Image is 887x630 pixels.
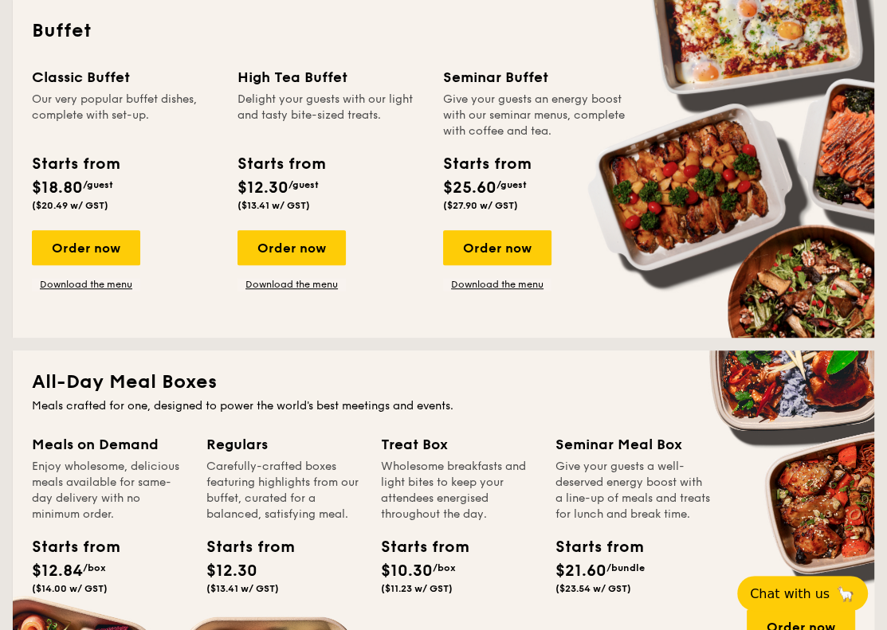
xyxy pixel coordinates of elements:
[381,583,453,594] span: ($11.23 w/ GST)
[32,398,855,414] div: Meals crafted for one, designed to power the world's best meetings and events.
[443,230,551,265] div: Order now
[555,583,631,594] span: ($23.54 w/ GST)
[443,178,496,198] span: $25.60
[83,179,113,190] span: /guest
[737,576,868,611] button: Chat with us🦙
[206,459,362,522] div: Carefully-crafted boxes featuring highlights from our buffet, curated for a balanced, satisfying ...
[836,585,855,603] span: 🦙
[32,370,855,395] h2: All-Day Meal Boxes
[555,535,627,559] div: Starts from
[32,535,104,559] div: Starts from
[433,562,456,573] span: /box
[555,562,606,581] span: $21.60
[237,66,424,88] div: High Tea Buffet
[496,179,527,190] span: /guest
[206,535,278,559] div: Starts from
[237,278,346,291] a: Download the menu
[381,459,536,522] div: Wholesome breakfasts and light bites to keep your attendees energised throughout the day.
[206,583,279,594] span: ($13.41 w/ GST)
[32,562,83,581] span: $12.84
[237,152,324,176] div: Starts from
[381,535,453,559] div: Starts from
[381,433,536,456] div: Treat Box
[206,433,362,456] div: Regulars
[32,178,83,198] span: $18.80
[32,66,218,88] div: Classic Buffet
[32,583,108,594] span: ($14.00 w/ GST)
[32,230,140,265] div: Order now
[32,433,187,456] div: Meals on Demand
[32,152,119,176] div: Starts from
[32,18,855,44] h2: Buffet
[443,278,551,291] a: Download the menu
[32,92,218,139] div: Our very popular buffet dishes, complete with set-up.
[288,179,319,190] span: /guest
[32,459,187,522] div: Enjoy wholesome, delicious meals available for same-day delivery with no minimum order.
[237,92,424,139] div: Delight your guests with our light and tasty bite-sized treats.
[237,200,310,211] span: ($13.41 w/ GST)
[443,66,630,88] div: Seminar Buffet
[83,562,106,573] span: /box
[555,459,711,522] div: Give your guests a well-deserved energy boost with a line-up of meals and treats for lunch and br...
[206,562,257,581] span: $12.30
[381,562,433,581] span: $10.30
[32,278,140,291] a: Download the menu
[237,178,288,198] span: $12.30
[555,433,711,456] div: Seminar Meal Box
[606,562,645,573] span: /bundle
[32,200,108,211] span: ($20.49 w/ GST)
[750,586,830,601] span: Chat with us
[443,92,630,139] div: Give your guests an energy boost with our seminar menus, complete with coffee and tea.
[237,230,346,265] div: Order now
[443,200,518,211] span: ($27.90 w/ GST)
[443,152,530,176] div: Starts from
